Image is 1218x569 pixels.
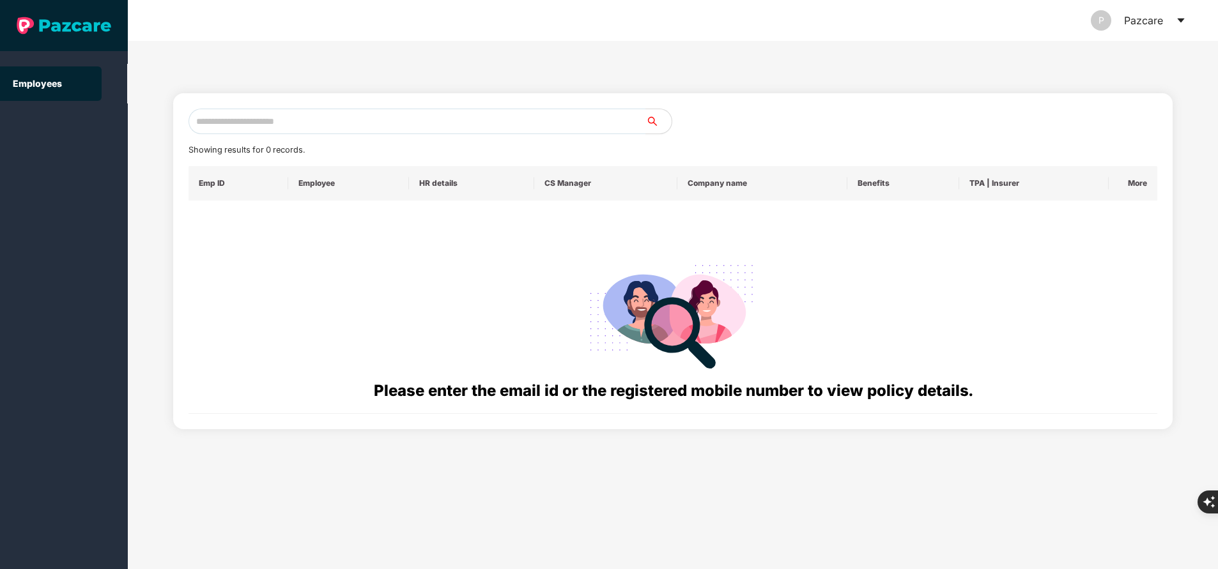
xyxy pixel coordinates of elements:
[534,166,677,201] th: CS Manager
[409,166,534,201] th: HR details
[581,249,765,379] img: svg+xml;base64,PHN2ZyB4bWxucz0iaHR0cDovL3d3dy53My5vcmcvMjAwMC9zdmciIHdpZHRoPSIyODgiIGhlaWdodD0iMj...
[189,145,305,155] span: Showing results for 0 records.
[1109,166,1157,201] th: More
[288,166,410,201] th: Employee
[645,109,672,134] button: search
[645,116,672,126] span: search
[1099,10,1104,31] span: P
[13,78,62,89] a: Employees
[677,166,847,201] th: Company name
[1176,15,1186,26] span: caret-down
[847,166,959,201] th: Benefits
[959,166,1109,201] th: TPA | Insurer
[189,166,288,201] th: Emp ID
[374,381,973,400] span: Please enter the email id or the registered mobile number to view policy details.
